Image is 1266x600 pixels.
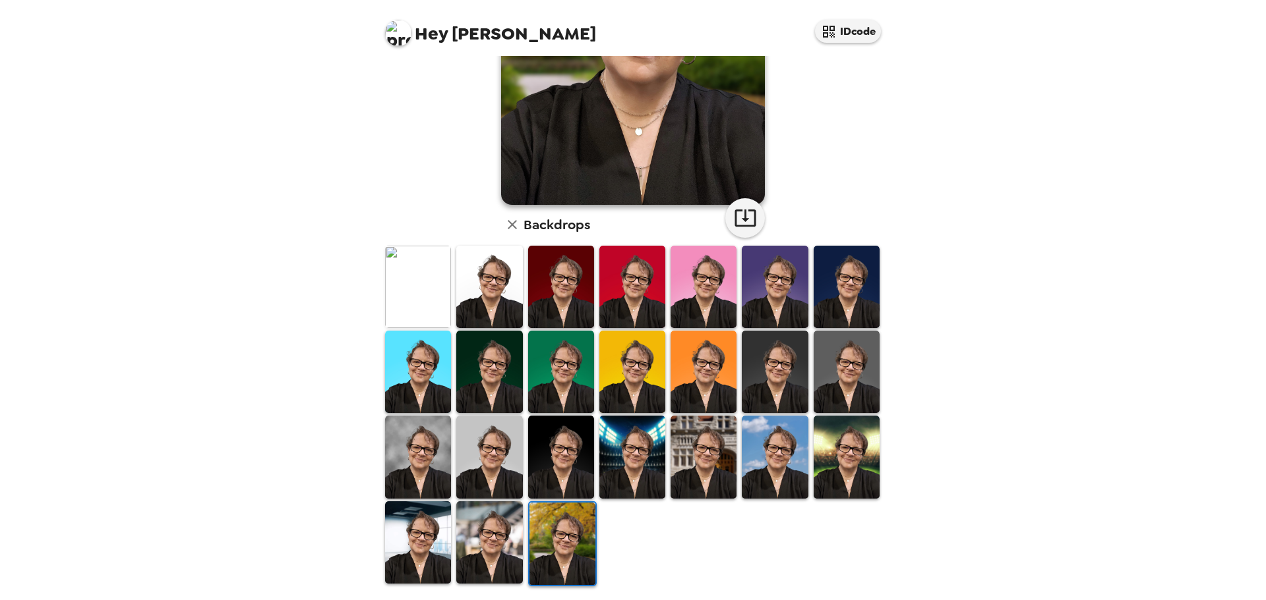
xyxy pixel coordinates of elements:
button: IDcode [815,20,881,43]
span: [PERSON_NAME] [385,13,596,43]
img: profile pic [385,20,411,46]
h6: Backdrops [524,214,590,235]
span: Hey [415,22,448,45]
img: Original [385,246,451,328]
